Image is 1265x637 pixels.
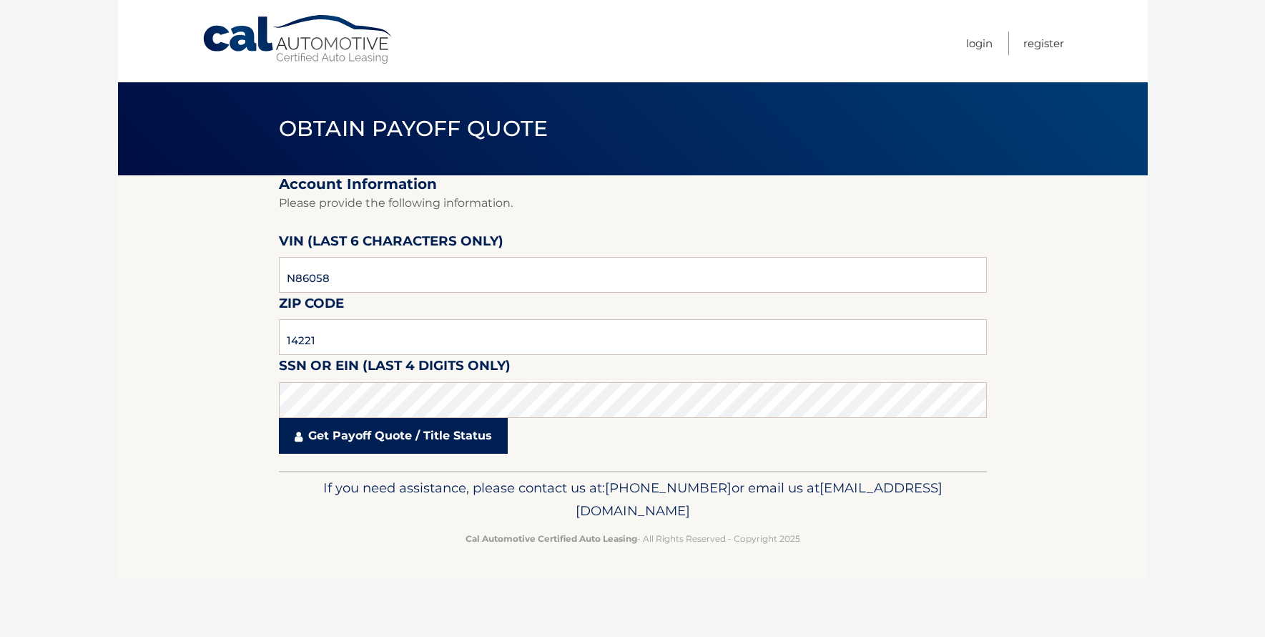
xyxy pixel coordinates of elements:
p: If you need assistance, please contact us at: or email us at [288,477,978,522]
p: Please provide the following information. [279,193,987,213]
span: Obtain Payoff Quote [279,115,548,142]
strong: Cal Automotive Certified Auto Leasing [466,533,637,544]
a: Cal Automotive [202,14,395,65]
h2: Account Information [279,175,987,193]
a: Login [966,31,993,55]
label: SSN or EIN (last 4 digits only) [279,355,511,381]
a: Get Payoff Quote / Title Status [279,418,508,454]
span: [PHONE_NUMBER] [605,480,732,496]
p: - All Rights Reserved - Copyright 2025 [288,531,978,546]
a: Register [1023,31,1064,55]
label: VIN (last 6 characters only) [279,230,503,257]
label: Zip Code [279,293,344,319]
